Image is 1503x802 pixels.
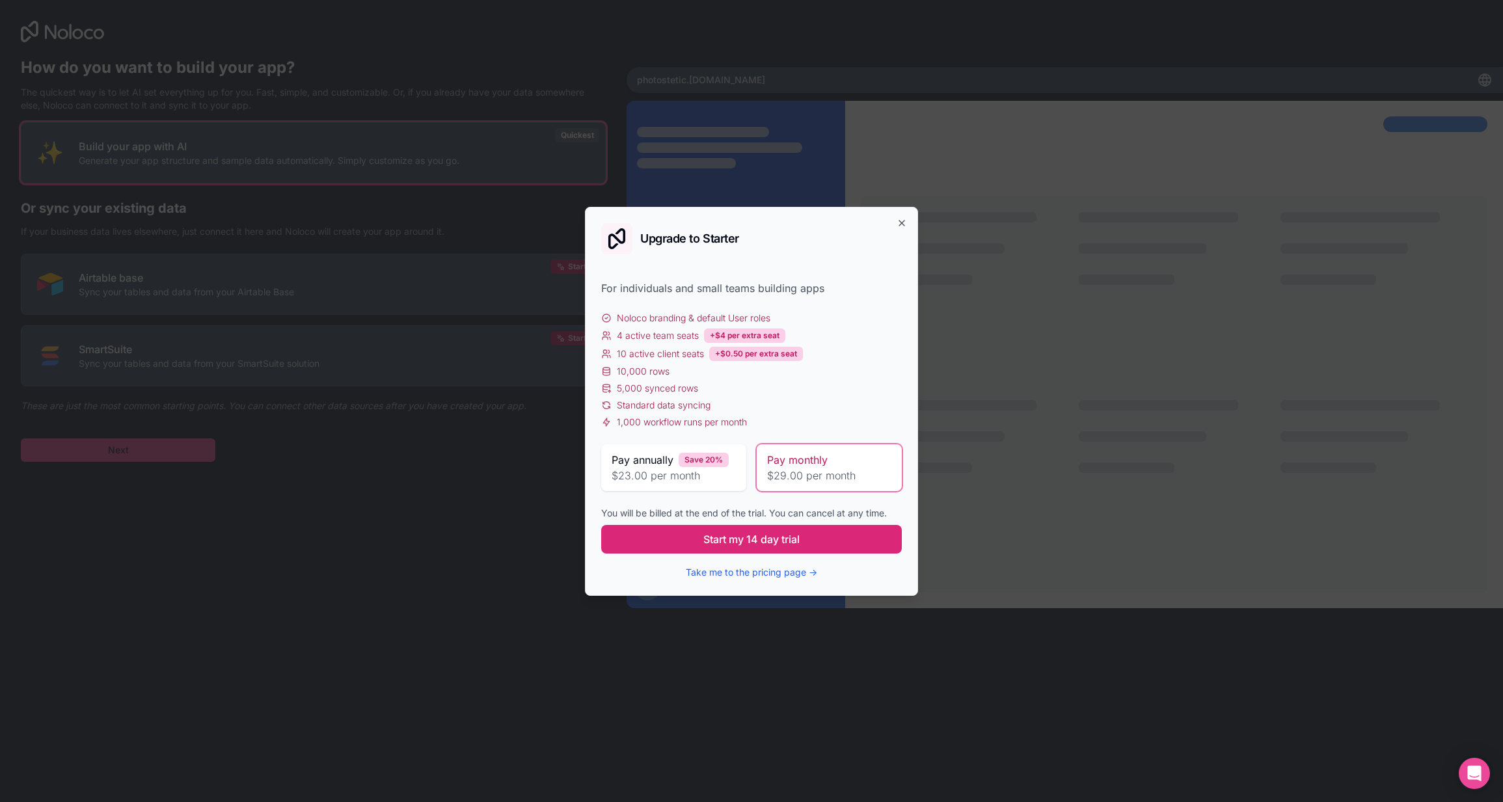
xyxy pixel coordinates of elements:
span: $23.00 per month [612,468,736,483]
span: Start my 14 day trial [703,531,800,547]
span: 10,000 rows [617,365,670,378]
div: +$0.50 per extra seat [709,347,803,361]
div: You will be billed at the end of the trial. You can cancel at any time. [601,507,902,520]
span: Standard data syncing [617,399,711,412]
span: $29.00 per month [767,468,891,483]
div: +$4 per extra seat [704,328,785,343]
button: Take me to the pricing page → [686,566,817,579]
span: 10 active client seats [617,347,704,360]
span: Pay annually [612,452,673,468]
span: 1,000 workflow runs per month [617,416,747,429]
button: Start my 14 day trial [601,525,902,554]
span: Noloco branding & default User roles [617,312,770,325]
span: 4 active team seats [617,329,699,342]
h2: Upgrade to Starter [640,233,739,245]
span: 5,000 synced rows [617,382,698,395]
span: Pay monthly [767,452,828,468]
div: Save 20% [679,453,729,467]
div: For individuals and small teams building apps [601,280,902,296]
